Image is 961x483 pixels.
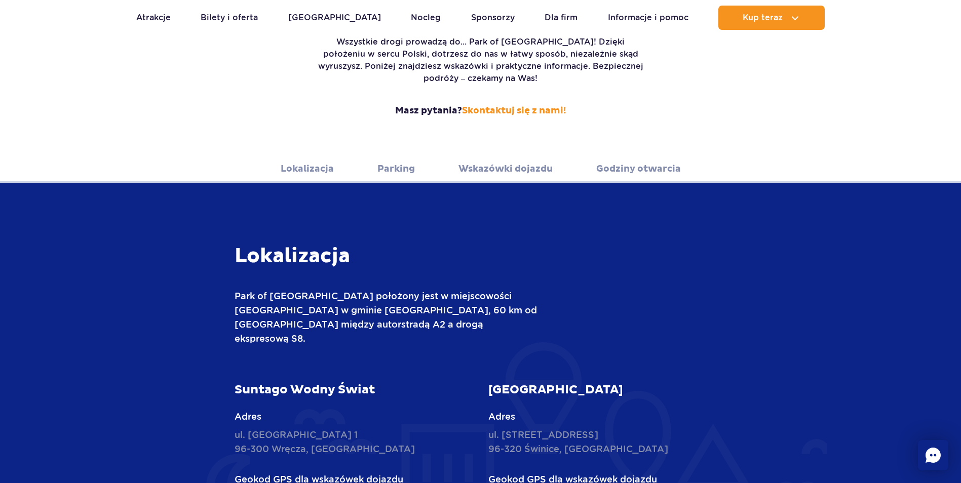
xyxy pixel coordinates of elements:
[488,428,727,456] p: ul. [STREET_ADDRESS] 96-320 Świnice, [GEOGRAPHIC_DATA]
[918,440,948,470] div: Chat
[411,6,441,30] a: Nocleg
[288,6,381,30] a: [GEOGRAPHIC_DATA]
[743,13,783,22] span: Kup teraz
[471,6,515,30] a: Sponsorzy
[377,155,415,183] a: Parking
[235,410,473,424] p: Adres
[545,6,578,30] a: Dla firm
[235,382,375,397] strong: Suntago Wodny Świat
[488,410,727,424] p: Adres
[718,6,825,30] button: Kup teraz
[235,428,473,456] p: ul. [GEOGRAPHIC_DATA] 1 96-300 Wręcza, [GEOGRAPHIC_DATA]
[462,105,566,116] a: Skontaktuj się z nami!
[281,155,334,183] a: Lokalizacja
[488,382,623,397] strong: [GEOGRAPHIC_DATA]
[201,6,258,30] a: Bilety i oferta
[596,155,681,183] a: Godziny otwarcia
[235,289,539,346] p: Park of [GEOGRAPHIC_DATA] położony jest w miejscowości [GEOGRAPHIC_DATA] w gminie [GEOGRAPHIC_DAT...
[608,6,688,30] a: Informacje i pomoc
[458,155,553,183] a: Wskazówki dojazdu
[316,105,645,117] strong: Masz pytania?
[316,36,645,85] p: Wszystkie drogi prowadzą do... Park of [GEOGRAPHIC_DATA]! Dzięki położeniu w sercu Polski, dotrze...
[136,6,171,30] a: Atrakcje
[235,244,539,269] h3: Lokalizacja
